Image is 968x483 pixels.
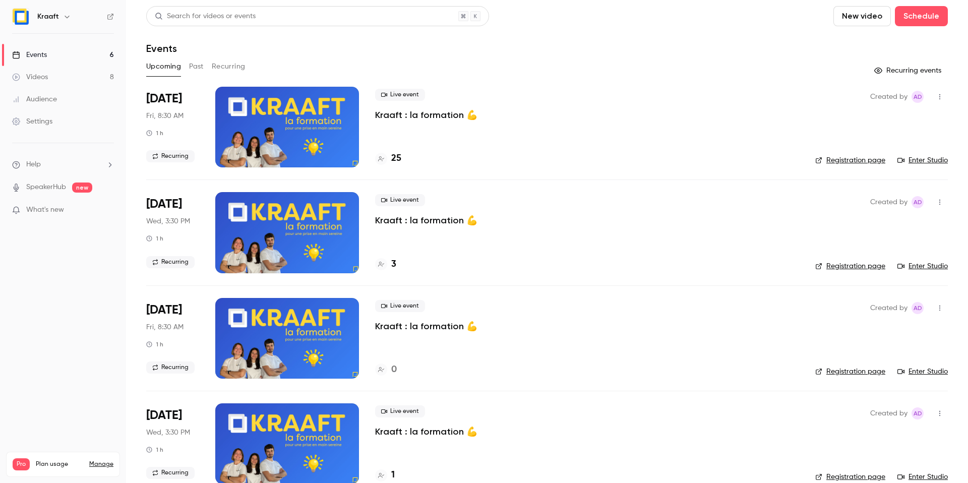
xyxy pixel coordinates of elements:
span: Live event [375,89,425,101]
a: Manage [89,460,113,468]
span: Help [26,159,41,170]
span: Pro [13,458,30,470]
span: Created by [870,407,907,419]
span: Created by [870,302,907,314]
div: Search for videos or events [155,11,256,22]
span: Ad [914,91,922,103]
button: New video [833,6,891,26]
h4: 0 [391,363,397,377]
h1: Events [146,42,177,54]
span: [DATE] [146,407,182,424]
button: Recurring [212,58,246,75]
div: 1 h [146,446,163,454]
div: 1 h [146,340,163,348]
div: Oct 17 Fri, 8:30 AM (Europe/Paris) [146,87,199,167]
a: 25 [375,152,401,165]
a: Registration page [815,472,885,482]
button: Past [189,58,204,75]
a: Kraaft : la formation 💪 [375,426,477,438]
span: Wed, 3:30 PM [146,428,190,438]
span: Fri, 8:30 AM [146,111,184,121]
div: 1 h [146,234,163,243]
h4: 25 [391,152,401,165]
a: Kraaft : la formation 💪 [375,214,477,226]
span: Alice de Guyenro [912,302,924,314]
a: Kraaft : la formation 💪 [375,320,477,332]
span: [DATE] [146,196,182,212]
span: Recurring [146,361,195,374]
div: 1 h [146,129,163,137]
a: Enter Studio [897,261,948,271]
a: Registration page [815,155,885,165]
h4: 1 [391,468,395,482]
a: Registration page [815,261,885,271]
span: Live event [375,405,425,417]
button: Upcoming [146,58,181,75]
a: Registration page [815,367,885,377]
h6: Kraaft [37,12,59,22]
span: Alice de Guyenro [912,91,924,103]
button: Schedule [895,6,948,26]
div: Videos [12,72,48,82]
span: Ad [914,302,922,314]
span: Wed, 3:30 PM [146,216,190,226]
span: [DATE] [146,302,182,318]
span: Recurring [146,467,195,479]
a: Enter Studio [897,155,948,165]
button: Recurring events [870,63,948,79]
span: What's new [26,205,64,215]
span: Plan usage [36,460,83,468]
a: SpeakerHub [26,182,66,193]
span: Ad [914,407,922,419]
span: Recurring [146,256,195,268]
a: 0 [375,363,397,377]
span: Created by [870,196,907,208]
iframe: Noticeable Trigger [102,206,114,215]
span: new [72,183,92,193]
span: Alice de Guyenro [912,407,924,419]
span: Ad [914,196,922,208]
div: Nov 5 Wed, 3:30 PM (Europe/Paris) [146,192,199,273]
span: [DATE] [146,91,182,107]
span: Live event [375,300,425,312]
div: Nov 21 Fri, 8:30 AM (Europe/Paris) [146,298,199,379]
li: help-dropdown-opener [12,159,114,170]
a: 1 [375,468,395,482]
span: Created by [870,91,907,103]
div: Audience [12,94,57,104]
span: Live event [375,194,425,206]
a: Kraaft : la formation 💪 [375,109,477,121]
img: Kraaft [13,9,29,25]
span: Recurring [146,150,195,162]
div: Events [12,50,47,60]
a: Enter Studio [897,367,948,377]
div: Settings [12,116,52,127]
span: Fri, 8:30 AM [146,322,184,332]
a: Enter Studio [897,472,948,482]
span: Alice de Guyenro [912,196,924,208]
h4: 3 [391,258,396,271]
a: 3 [375,258,396,271]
